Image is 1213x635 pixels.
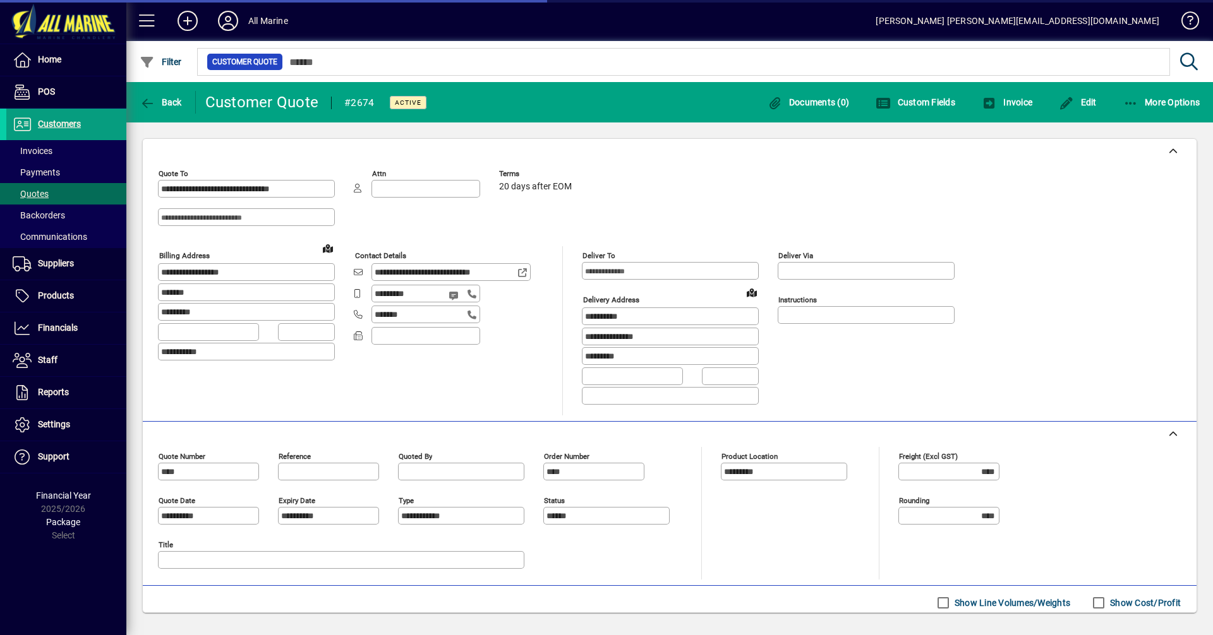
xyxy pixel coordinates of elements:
[6,76,126,108] a: POS
[126,91,196,114] app-page-header-button: Back
[159,451,205,460] mat-label: Quote number
[440,280,470,311] button: Send SMS
[876,11,1159,31] div: [PERSON_NAME] [PERSON_NAME][EMAIL_ADDRESS][DOMAIN_NAME]
[721,451,778,460] mat-label: Product location
[764,91,852,114] button: Documents (0)
[399,451,432,460] mat-label: Quoted by
[1123,97,1200,107] span: More Options
[1107,596,1181,609] label: Show Cost/Profit
[395,98,421,107] span: Active
[38,86,55,97] span: POS
[499,182,572,192] span: 20 days after EOM
[38,451,69,461] span: Support
[6,409,126,441] a: Settings
[778,295,817,304] mat-label: Instructions
[38,355,57,365] span: Staff
[38,323,78,333] span: Financials
[13,167,60,177] span: Payments
[159,540,173,549] mat-label: Title
[38,119,81,129] span: Customers
[344,93,374,113] div: #2674
[136,91,185,114] button: Back
[6,441,126,473] a: Support
[36,490,91,501] span: Financial Year
[1120,91,1204,114] button: More Options
[6,183,126,205] a: Quotes
[876,97,955,107] span: Custom Fields
[582,251,615,260] mat-label: Deliver To
[205,92,319,112] div: Customer Quote
[1172,3,1197,44] a: Knowledge Base
[6,44,126,76] a: Home
[167,9,208,32] button: Add
[208,9,248,32] button: Profile
[372,169,386,178] mat-label: Attn
[248,11,288,31] div: All Marine
[318,238,338,258] a: View on map
[6,226,126,247] a: Communications
[979,91,1035,114] button: Invoice
[140,57,182,67] span: Filter
[982,97,1032,107] span: Invoice
[13,146,52,156] span: Invoices
[778,251,813,260] mat-label: Deliver via
[212,56,277,68] span: Customer Quote
[899,451,958,460] mat-label: Freight (excl GST)
[6,162,126,183] a: Payments
[279,496,315,504] mat-label: Expiry date
[767,97,849,107] span: Documents (0)
[1059,97,1097,107] span: Edit
[6,140,126,162] a: Invoices
[1056,91,1100,114] button: Edit
[38,387,69,397] span: Reports
[279,451,311,460] mat-label: Reference
[544,496,565,504] mat-label: Status
[742,282,762,302] a: View on map
[38,290,74,300] span: Products
[499,170,575,178] span: Terms
[38,258,74,268] span: Suppliers
[13,232,87,242] span: Communications
[872,91,958,114] button: Custom Fields
[13,210,65,220] span: Backorders
[399,496,414,504] mat-label: Type
[38,419,70,429] span: Settings
[6,205,126,226] a: Backorders
[159,496,195,504] mat-label: Quote date
[6,377,126,408] a: Reports
[13,189,49,199] span: Quotes
[952,596,1070,609] label: Show Line Volumes/Weights
[6,280,126,312] a: Products
[140,97,182,107] span: Back
[6,248,126,280] a: Suppliers
[6,345,126,376] a: Staff
[136,50,185,73] button: Filter
[38,54,61,64] span: Home
[159,169,188,178] mat-label: Quote To
[6,312,126,344] a: Financials
[46,517,80,527] span: Package
[544,451,589,460] mat-label: Order number
[899,496,929,504] mat-label: Rounding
